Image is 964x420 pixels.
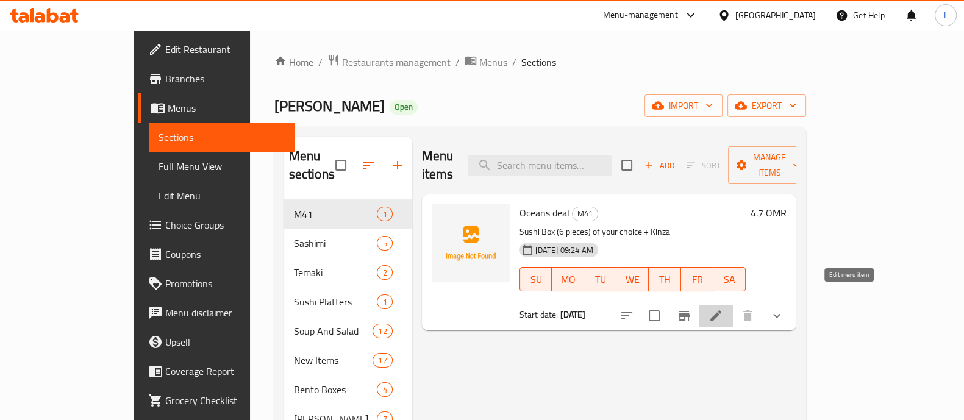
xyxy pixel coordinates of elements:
[294,265,377,280] span: Temaki
[168,101,285,115] span: Menus
[519,267,552,291] button: SU
[641,303,667,329] span: Select to update
[165,71,285,86] span: Branches
[289,147,335,183] h2: Menu sections
[422,147,454,183] h2: Menu items
[165,247,285,262] span: Coupons
[294,324,373,338] span: Soup And Salad
[621,271,644,288] span: WE
[573,207,598,221] span: M41
[294,294,377,309] span: Sushi Platters
[552,267,584,291] button: MO
[328,152,354,178] span: Select all sections
[455,55,460,69] li: /
[735,9,816,22] div: [GEOGRAPHIC_DATA]
[284,375,412,404] div: Bento Boxes4
[557,271,579,288] span: MO
[377,382,392,397] div: items
[165,305,285,320] span: Menu disclaimer
[342,55,451,69] span: Restaurants management
[165,335,285,349] span: Upsell
[284,229,412,258] div: Sashimi5
[165,364,285,379] span: Coverage Report
[138,357,295,386] a: Coverage Report
[159,159,285,174] span: Full Menu View
[519,307,559,322] span: Start date:
[612,301,641,330] button: sort-choices
[294,382,377,397] span: Bento Boxes
[354,151,383,180] span: Sort sections
[616,267,649,291] button: WE
[294,236,377,251] span: Sashimi
[679,156,728,175] span: Select section first
[138,35,295,64] a: Edit Restaurant
[681,267,713,291] button: FR
[654,271,676,288] span: TH
[377,384,391,396] span: 4
[584,267,616,291] button: TU
[377,236,392,251] div: items
[149,152,295,181] a: Full Menu View
[589,271,612,288] span: TU
[165,393,285,408] span: Grocery Checklist
[138,64,295,93] a: Branches
[737,98,796,113] span: export
[669,301,699,330] button: Branch-specific-item
[373,353,392,368] div: items
[377,207,392,221] div: items
[640,156,679,175] button: Add
[686,271,709,288] span: FR
[373,324,392,338] div: items
[377,294,392,309] div: items
[525,271,548,288] span: SU
[274,92,385,119] span: [PERSON_NAME]
[718,271,741,288] span: SA
[159,130,285,144] span: Sections
[165,276,285,291] span: Promotions
[644,94,723,117] button: import
[530,244,598,256] span: [DATE] 09:24 AM
[728,146,810,184] button: Manage items
[762,301,791,330] button: show more
[165,42,285,57] span: Edit Restaurant
[519,204,569,222] span: Oceans deal
[738,150,800,180] span: Manage items
[377,265,392,280] div: items
[390,100,418,115] div: Open
[327,54,451,70] a: Restaurants management
[138,327,295,357] a: Upsell
[284,199,412,229] div: M411
[294,353,373,368] span: New Items
[751,204,787,221] h6: 4.7 OMR
[479,55,507,69] span: Menus
[560,307,585,322] b: [DATE]
[727,94,806,117] button: export
[572,207,598,221] div: M41
[165,218,285,232] span: Choice Groups
[512,55,516,69] li: /
[390,102,418,112] span: Open
[138,210,295,240] a: Choice Groups
[318,55,323,69] li: /
[943,9,948,22] span: L
[377,267,391,279] span: 2
[603,8,678,23] div: Menu-management
[138,269,295,298] a: Promotions
[614,152,640,178] span: Select section
[377,208,391,220] span: 1
[274,54,806,70] nav: breadcrumb
[138,93,295,123] a: Menus
[373,326,391,337] span: 12
[373,355,391,366] span: 17
[294,207,377,221] span: M41
[149,181,295,210] a: Edit Menu
[713,267,746,291] button: SA
[468,155,612,176] input: search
